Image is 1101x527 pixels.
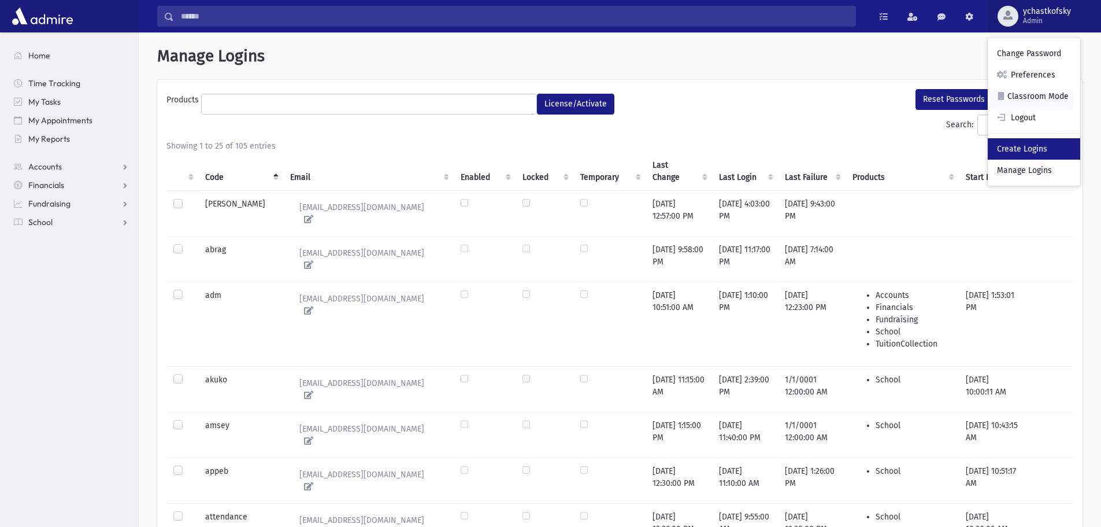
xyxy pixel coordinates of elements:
[977,115,1073,135] input: Search:
[5,213,138,231] a: School
[9,5,76,28] img: AdmirePro
[290,374,446,405] a: [EMAIL_ADDRESS][DOMAIN_NAME]
[28,134,70,144] span: My Reports
[28,78,80,89] span: Time Tracking
[290,465,446,496] a: [EMAIL_ADDRESS][DOMAIN_NAME]
[846,152,959,191] th: Products : activate to sort column ascending
[537,94,614,115] button: License/Activate
[778,152,846,191] th: Last Failure : activate to sort column ascending
[876,289,952,301] li: Accounts
[876,314,952,326] li: Fundraising
[5,130,138,148] a: My Reports
[5,111,138,130] a: My Appointments
[988,43,1080,64] a: Change Password
[946,115,1073,135] label: Search:
[516,152,573,191] th: Locked : activate to sort column ascending
[778,190,846,236] td: [DATE] 9:43:00 PM
[166,94,201,110] label: Products
[198,190,283,236] td: [PERSON_NAME]
[28,161,62,172] span: Accounts
[646,366,712,412] td: [DATE] 11:15:00 AM
[5,194,138,213] a: Fundraising
[712,458,778,503] td: [DATE] 11:10:00 AM
[646,236,712,282] td: [DATE] 9:58:00 PM
[712,412,778,458] td: [DATE] 11:40:00 PM
[454,152,516,191] th: Enabled : activate to sort column ascending
[28,198,71,209] span: Fundraising
[166,152,198,191] th: : activate to sort column ascending
[5,176,138,194] a: Financials
[646,282,712,366] td: [DATE] 10:51:00 AM
[959,282,1025,366] td: [DATE] 1:53:01 PM
[283,152,453,191] th: Email : activate to sort column ascending
[959,366,1025,412] td: [DATE] 10:00:11 AM
[712,152,778,191] th: Last Login : activate to sort column ascending
[5,46,138,65] a: Home
[876,338,952,350] li: TuitionCollection
[5,93,138,111] a: My Tasks
[5,157,138,176] a: Accounts
[712,282,778,366] td: [DATE] 1:10:00 PM
[157,46,1083,66] h1: Manage Logins
[198,458,283,503] td: appeb
[876,511,952,523] li: School
[988,64,1080,86] a: Preferences
[988,86,1080,107] a: Classroom Mode
[778,236,846,282] td: [DATE] 7:14:00 AM
[573,152,646,191] th: Temporary : activate to sort column ascending
[28,97,61,107] span: My Tasks
[712,366,778,412] td: [DATE] 2:39:00 PM
[959,412,1025,458] td: [DATE] 10:43:15 AM
[646,458,712,503] td: [DATE] 12:30:00 PM
[1023,7,1071,16] span: ychastkofsky
[876,301,952,314] li: Financials
[290,198,446,229] a: [EMAIL_ADDRESS][DOMAIN_NAME]
[174,6,855,27] input: Search
[28,115,92,126] span: My Appointments
[778,366,846,412] td: 1/1/0001 12:00:00 AM
[988,160,1080,181] a: Manage Logins
[290,289,446,320] a: [EMAIL_ADDRESS][DOMAIN_NAME]
[28,180,64,190] span: Financials
[778,458,846,503] td: [DATE] 1:26:00 PM
[198,282,283,366] td: adm
[988,107,1080,128] a: Logout
[876,374,952,386] li: School
[876,419,952,432] li: School
[1023,16,1071,25] span: Admin
[959,152,1025,191] th: Start Date : activate to sort column ascending
[646,412,712,458] td: [DATE] 1:15:00 PM
[290,419,446,451] a: [EMAIL_ADDRESS][DOMAIN_NAME]
[198,366,283,412] td: akuko
[198,236,283,282] td: abrag
[28,50,50,61] span: Home
[28,217,53,227] span: School
[876,465,952,477] li: School
[915,89,992,110] button: Reset Passwords
[646,152,712,191] th: Last Change : activate to sort column ascending
[778,412,846,458] td: 1/1/0001 12:00:00 AM
[646,190,712,236] td: [DATE] 12:57:00 PM
[778,282,846,366] td: [DATE] 12:23:00 PM
[712,190,778,236] td: [DATE] 4:03:00 PM
[5,74,138,93] a: Time Tracking
[198,152,283,191] th: Code : activate to sort column descending
[290,244,446,275] a: [EMAIL_ADDRESS][DOMAIN_NAME]
[988,138,1080,160] a: Create Logins
[166,140,1073,152] div: Showing 1 to 25 of 105 entries
[712,236,778,282] td: [DATE] 11:17:00 PM
[876,326,952,338] li: School
[959,458,1025,503] td: [DATE] 10:51:17 AM
[198,412,283,458] td: amsey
